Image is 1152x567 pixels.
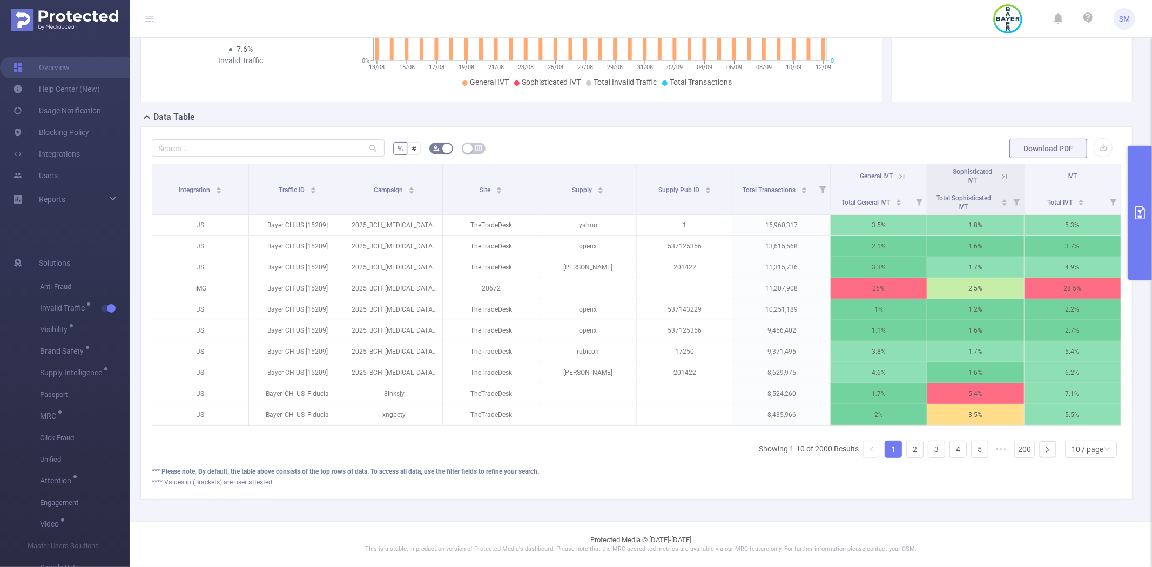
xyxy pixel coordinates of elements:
span: Anti-Fraud [40,276,130,298]
div: 10 / page [1072,441,1103,457]
p: 201422 [637,257,733,278]
div: Sort [496,185,502,192]
div: Sort [801,185,807,192]
p: 1.7% [927,341,1023,362]
p: 26% [831,278,927,299]
li: Previous Page [863,441,880,458]
tspan: 17/08 [429,64,444,71]
p: JS [152,383,248,404]
span: Traffic ID [279,186,306,194]
div: Sort [597,185,604,192]
p: JS [152,320,248,341]
i: icon: caret-down [496,190,502,193]
p: JS [152,215,248,235]
li: Next Page [1039,441,1056,458]
li: 5 [971,441,988,458]
p: Bayer CH US [15209] [249,236,345,256]
i: icon: caret-up [310,185,316,188]
p: JS [152,257,248,278]
li: 3 [928,441,945,458]
a: 3 [928,441,945,457]
p: 4.9% [1025,257,1121,278]
p: yahoo [540,215,636,235]
input: Search... [152,139,385,157]
a: 2 [907,441,923,457]
span: Passport [40,384,130,406]
p: 2.1% [831,236,927,256]
tspan: 25/08 [548,64,563,71]
p: TheTradeDesk [443,362,539,383]
span: General IVT [860,172,893,180]
p: TheTradeDesk [443,299,539,320]
li: Next 5 Pages [993,441,1010,458]
div: Invalid Traffic [199,55,284,66]
p: 2% [831,404,927,425]
span: Click Fraud [40,427,130,449]
tspan: 12/09 [816,64,831,71]
p: 2.2% [1025,299,1121,320]
i: icon: caret-down [896,201,902,205]
span: Invalid Traffic [40,304,89,312]
a: Usage Notification [13,100,101,122]
p: Bayer CH US [15209] [249,320,345,341]
p: 2025_BCH_[MEDICAL_DATA]-PEDs [261830] [346,362,442,383]
p: 1.8% [927,215,1023,235]
li: 2 [906,441,924,458]
i: icon: bg-colors [433,145,440,151]
p: JS [152,404,248,425]
img: Protected Media [11,9,118,31]
a: 5 [972,441,988,457]
p: 6.2% [1025,362,1121,383]
li: 1 [885,441,902,458]
p: 1.6% [927,236,1023,256]
p: 1% [831,299,927,320]
i: Filter menu [1106,188,1121,214]
span: Supply [572,186,594,194]
p: 537143229 [637,299,733,320]
i: icon: caret-up [1001,198,1007,201]
i: icon: caret-up [598,185,604,188]
div: Sort [895,198,902,204]
div: **** Values in (Brackets) are user attested [152,477,1121,487]
p: 5.4% [1025,341,1121,362]
a: Reports [39,188,65,210]
span: Visibility [40,326,71,333]
p: TheTradeDesk [443,236,539,256]
span: Video [40,520,63,528]
tspan: 21/08 [488,64,504,71]
p: 3.3% [831,257,927,278]
p: JS [152,362,248,383]
p: TheTradeDesk [443,320,539,341]
p: 2025_BCH_[MEDICAL_DATA] [262882] [346,299,442,320]
tspan: 10/09 [786,64,801,71]
span: Sophisticated IVT [953,168,992,184]
span: Attention [40,477,75,484]
p: 3.5% [927,404,1023,425]
i: icon: caret-down [705,190,711,193]
span: Total Sophisticated IVT [936,194,991,211]
p: Bayer CH US [15209] [249,215,345,235]
tspan: 04/09 [697,64,712,71]
p: This is a stable, in production version of Protected Media's dashboard. Please note that the MRC ... [157,545,1125,554]
i: icon: right [1045,447,1051,453]
span: General IVT [470,78,509,86]
span: # [412,144,416,153]
p: 1.6% [927,320,1023,341]
span: Campaign [374,186,405,194]
footer: Protected Media © [DATE]-[DATE] [130,521,1152,567]
p: 1.1% [831,320,927,341]
span: Reports [39,195,65,204]
p: 8,629,975 [733,362,830,383]
p: 9,371,495 [733,341,830,362]
p: Bayer CH US [15209] [249,341,345,362]
tspan: 0% [362,57,369,64]
li: 200 [1014,441,1035,458]
p: openx [540,299,636,320]
tspan: 08/09 [756,64,772,71]
p: Bayer CH US [15209] [249,278,345,299]
i: icon: caret-up [216,185,222,188]
i: icon: caret-down [1078,201,1084,205]
p: 2.7% [1025,320,1121,341]
div: *** Please note, By default, the table above consists of the top rows of data. To access all data... [152,467,1121,476]
button: Download PDF [1009,139,1087,158]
